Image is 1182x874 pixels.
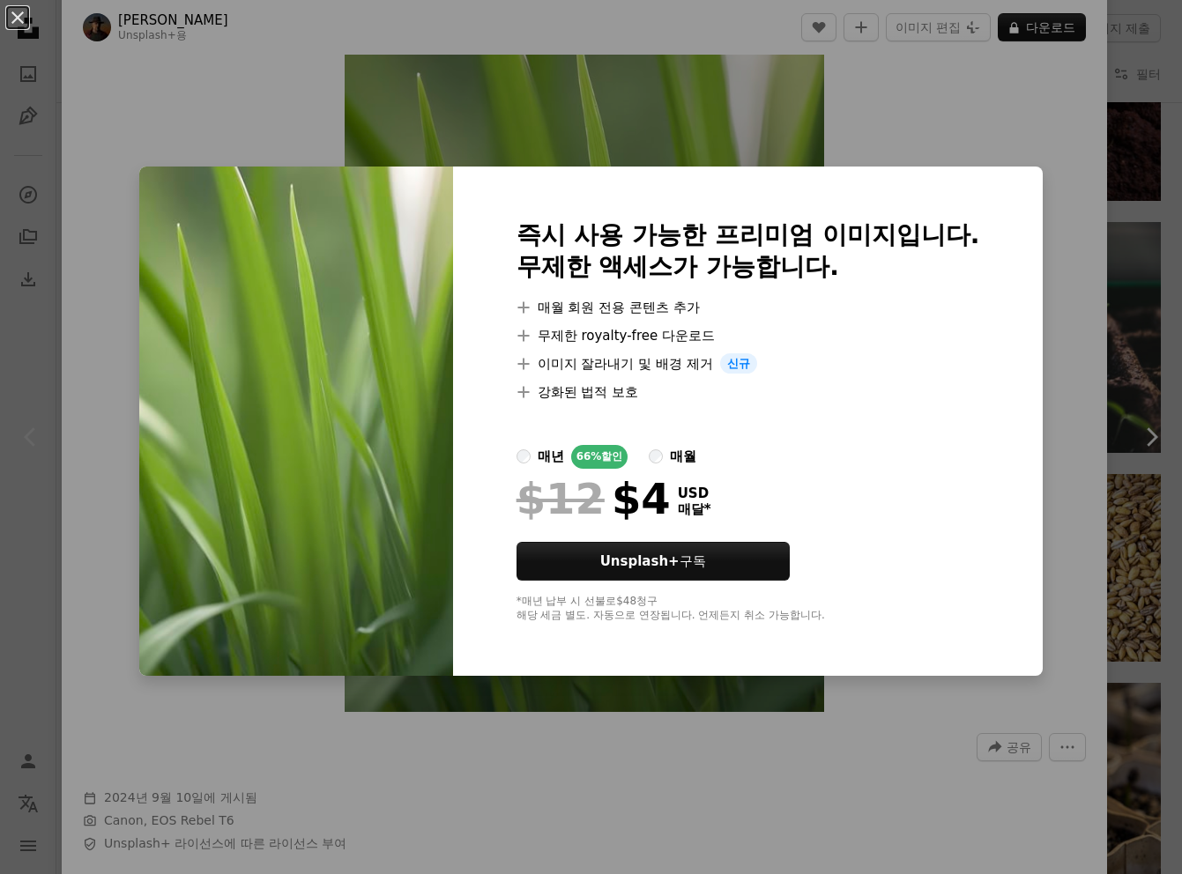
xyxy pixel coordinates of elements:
div: *매년 납부 시 선불로 $48 청구 해당 세금 별도. 자동으로 연장됩니다. 언제든지 취소 가능합니다. [517,595,980,623]
strong: Unsplash+ [600,553,680,569]
div: 매월 [670,446,696,467]
div: $4 [517,476,671,522]
span: USD [678,485,711,501]
span: 신규 [720,353,757,374]
h2: 즉시 사용 가능한 프리미엄 이미지입니다. 무제한 액세스가 가능합니다. [517,219,980,283]
li: 강화된 법적 보호 [517,381,980,403]
div: 매년 [538,446,564,467]
span: $12 [517,476,605,522]
li: 매월 회원 전용 콘텐츠 추가 [517,297,980,318]
li: 무제한 royalty-free 다운로드 [517,325,980,346]
li: 이미지 잘라내기 및 배경 제거 [517,353,980,374]
img: premium_photo-1725943397233-ee3c62c4041d [139,167,453,677]
div: 66% 할인 [571,445,628,469]
input: 매년66%할인 [517,449,531,463]
input: 매월 [649,449,663,463]
button: Unsplash+구독 [517,542,790,581]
